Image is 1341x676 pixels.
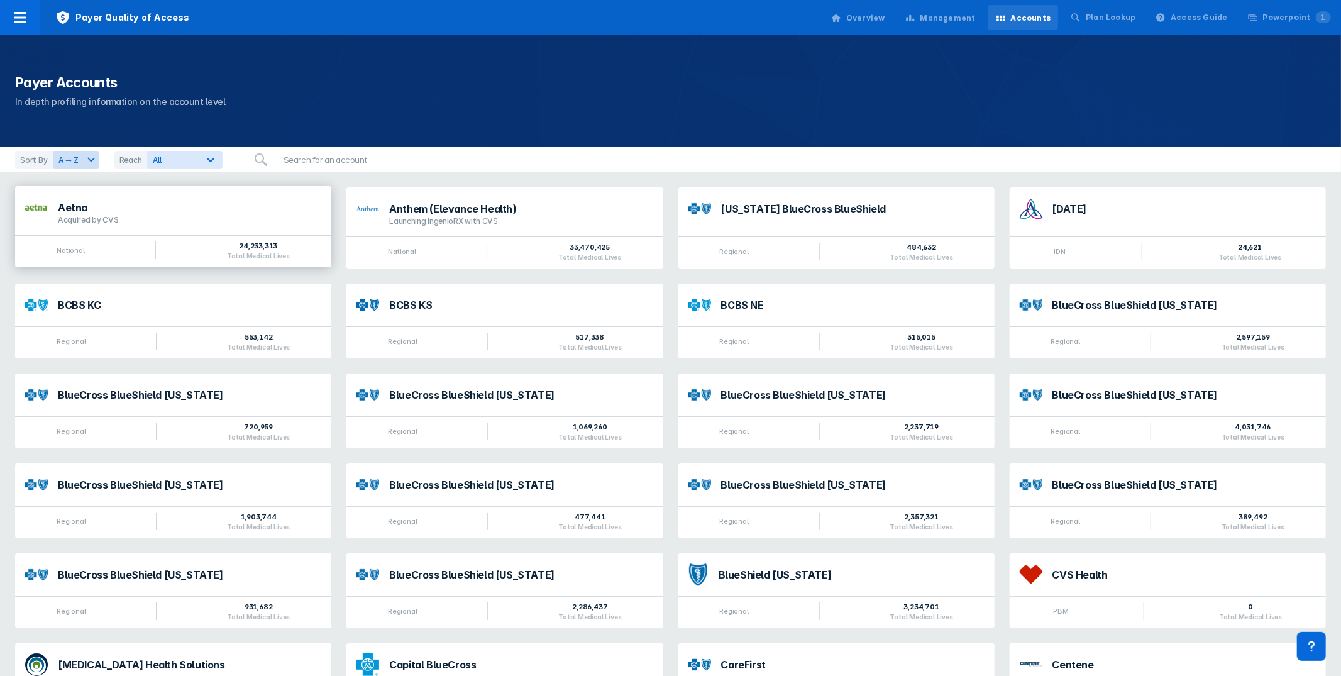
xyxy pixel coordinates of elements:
[558,602,621,612] div: 2,286,437
[389,390,653,400] div: BlueCross BlueShield [US_STATE]
[58,215,321,225] div: Acquired by CVS
[1222,433,1284,441] div: Total Medical Lives
[558,613,621,621] div: Total Medical Lives
[1222,332,1284,342] div: 2,597,159
[558,523,621,531] div: Total Medical Lives
[227,422,290,432] div: 720,959
[58,202,321,213] div: Aetna
[1222,523,1284,531] div: Total Medical Lives
[890,332,953,342] div: 315,015
[1222,422,1284,432] div: 4,031,746
[1218,253,1281,261] div: Total Medical Lives
[721,480,985,490] div: BlueCross BlueShield [US_STATE]
[719,337,748,346] div: Regional
[1052,480,1316,490] div: BlueCross BlueShield [US_STATE]
[388,337,417,346] div: Regional
[389,204,653,214] div: Anthem (Elevance Health)
[356,389,379,401] img: bcbs-la.png
[688,389,711,401] img: bcbs-ma.png
[558,253,621,261] div: Total Medical Lives
[719,247,748,256] div: Regional
[1010,553,1326,628] a: CVS HealthPBM0Total Medical Lives
[389,216,653,226] div: Launching IngenioRX with CVS
[1054,247,1065,256] div: IDN
[389,480,653,490] div: BlueCross BlueShield [US_STATE]
[1297,632,1326,661] div: Contact Support
[1020,479,1042,491] img: bcbs-ri.png
[276,147,418,172] input: Search for an account
[346,374,663,448] a: BlueCross BlueShield [US_STATE]Regional1,069,260Total Medical Lives
[1222,343,1284,351] div: Total Medical Lives
[389,300,653,310] div: BCBS KS
[719,427,748,436] div: Regional
[389,247,416,256] div: National
[53,151,99,169] button: A ➞ Z
[15,151,53,169] div: Sort By
[15,553,331,628] a: BlueCross BlueShield [US_STATE]Regional931,682Total Medical Lives
[356,206,379,211] img: anthem.png
[15,73,1326,92] h1: Payer Accounts
[1051,427,1080,436] div: Regional
[153,155,162,165] span: All
[721,660,985,670] div: CareFirst
[678,284,995,358] a: BCBS NERegional315,015Total Medical Lives
[114,151,147,169] div: Reach
[846,13,885,24] div: Overview
[824,5,893,30] a: Overview
[58,300,321,310] div: BCBS KC
[25,479,48,491] img: bcbs-mn.png
[356,479,379,491] img: bcbs-ms.png
[389,660,653,670] div: Capital BlueCross
[227,523,290,531] div: Total Medical Lives
[719,607,748,616] div: Regional
[1020,389,1042,401] img: bcbs-mi.png
[890,602,953,612] div: 3,234,701
[15,187,331,269] a: AetnaAcquired by CVSNational24,233,313Total Medical Lives
[1316,11,1331,23] span: 1
[920,13,976,24] div: Management
[58,660,321,670] div: [MEDICAL_DATA] Health Solutions
[988,5,1059,30] a: Accounts
[678,553,995,628] a: BlueShield [US_STATE]Regional3,234,701Total Medical Lives
[1020,565,1042,584] img: cvs-health.png
[388,607,417,616] div: Regional
[678,374,995,448] a: BlueCross BlueShield [US_STATE]Regional2,237,719Total Medical Lives
[678,463,995,538] a: BlueCross BlueShield [US_STATE]Regional2,357,321Total Medical Lives
[890,253,953,261] div: Total Medical Lives
[1052,300,1316,310] div: BlueCross BlueShield [US_STATE]
[58,570,321,580] div: BlueCross BlueShield [US_STATE]
[678,187,995,269] a: [US_STATE] BlueCross BlueShieldRegional484,632Total Medical Lives
[388,427,417,436] div: Regional
[558,343,621,351] div: Total Medical Lives
[25,569,48,581] img: bcbs-sc.png
[1020,197,1042,220] img: ascension-health.png
[721,300,985,310] div: BCBS NE
[227,343,290,351] div: Total Medical Lives
[558,512,621,522] div: 477,441
[688,203,711,215] img: bcbs-ar.png
[1020,653,1042,676] img: centene.png
[1171,12,1227,23] div: Access Guide
[227,332,290,342] div: 553,142
[890,613,953,621] div: Total Medical Lives
[1052,390,1316,400] div: BlueCross BlueShield [US_STATE]
[721,390,985,400] div: BlueCross BlueShield [US_STATE]
[1086,12,1135,23] div: Plan Lookup
[688,479,711,491] img: bcbs-nc.png
[1052,570,1316,580] div: CVS Health
[25,204,48,210] img: aetna.png
[1010,284,1326,358] a: BlueCross BlueShield [US_STATE]Regional2,597,159Total Medical Lives
[15,374,331,448] a: BlueCross BlueShield [US_STATE]Regional720,959Total Medical Lives
[15,463,331,538] a: BlueCross BlueShield [US_STATE]Regional1,903,744Total Medical Lives
[227,433,290,441] div: Total Medical Lives
[1219,602,1282,612] div: 0
[1219,613,1282,621] div: Total Medical Lives
[346,187,663,269] a: Anthem (Elevance Health)Launching IngenioRX with CVSNational33,470,425Total Medical Lives
[1051,517,1080,526] div: Regional
[890,422,953,432] div: 2,237,719
[1218,242,1281,252] div: 24,621
[1010,187,1326,269] a: [DATE]IDN24,621Total Medical Lives
[890,433,953,441] div: Total Medical Lives
[356,294,379,316] img: bcbs-ks.png
[25,653,48,676] img: cambia-health-solutions.png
